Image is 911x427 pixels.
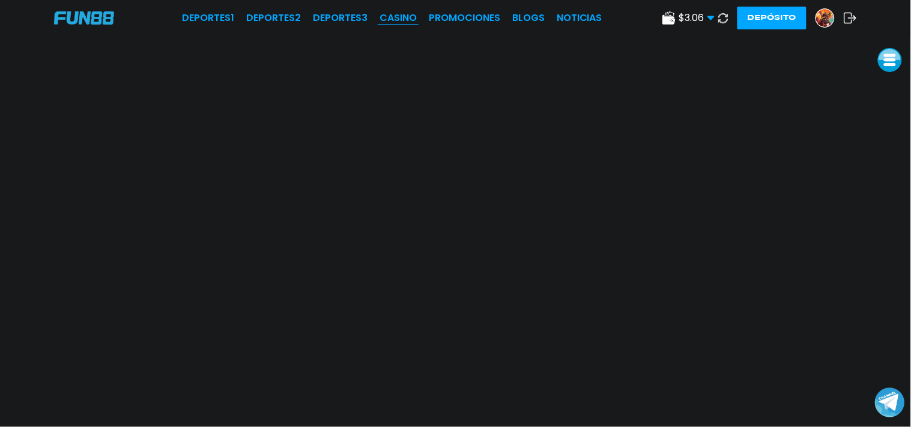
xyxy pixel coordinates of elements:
img: Avatar [816,9,834,27]
a: Deportes1 [182,11,234,25]
a: NOTICIAS [557,11,602,25]
button: Join telegram channel [875,387,905,418]
a: CASINO [380,11,417,25]
span: $ 3.06 [679,11,715,25]
a: Promociones [429,11,500,25]
a: Avatar [816,8,844,28]
a: Deportes3 [313,11,368,25]
a: Deportes2 [246,11,301,25]
img: Company Logo [54,11,114,25]
button: Depósito [737,7,807,29]
a: BLOGS [512,11,545,25]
